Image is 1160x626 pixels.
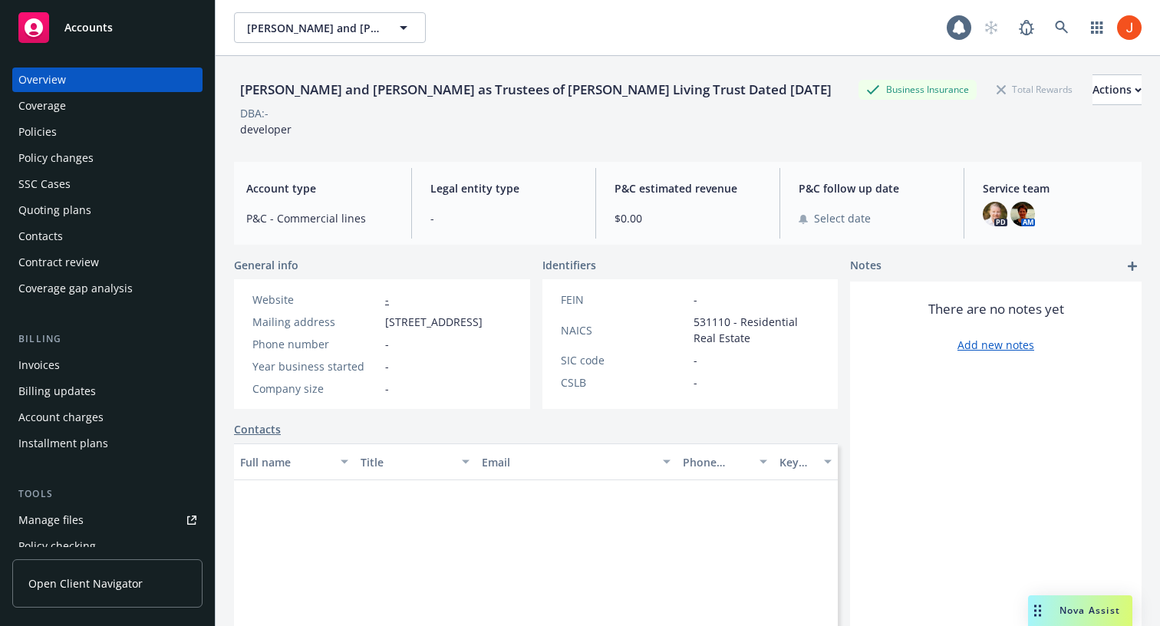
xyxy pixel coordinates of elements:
div: Mailing address [252,314,379,330]
a: Contract review [12,250,203,275]
div: CSLB [561,374,687,390]
span: - [385,358,389,374]
div: Key contact [779,454,815,470]
div: Business Insurance [858,80,977,99]
a: Installment plans [12,431,203,456]
a: Invoices [12,353,203,377]
span: - [694,374,697,390]
div: Total Rewards [989,80,1080,99]
a: Account charges [12,405,203,430]
span: - [694,292,697,308]
a: Report a Bug [1011,12,1042,43]
span: [STREET_ADDRESS] [385,314,483,330]
button: Full name [234,443,354,480]
div: Overview [18,68,66,92]
button: Nova Assist [1028,595,1132,626]
button: [PERSON_NAME] and [PERSON_NAME] as Trustees of [PERSON_NAME] Living Trust Dated [DATE] [234,12,426,43]
div: Title [361,454,452,470]
span: P&C - Commercial lines [246,210,393,226]
div: Manage files [18,508,84,532]
div: Contacts [18,224,63,249]
img: photo [1117,15,1142,40]
div: Policy changes [18,146,94,170]
span: $0.00 [615,210,761,226]
div: Policies [18,120,57,144]
a: Add new notes [957,337,1034,353]
div: Company size [252,381,379,397]
span: developer [240,122,292,137]
a: Policy checking [12,534,203,558]
a: Contacts [234,421,281,437]
span: 531110 - Residential Real Estate [694,314,820,346]
button: Phone number [677,443,773,480]
div: Phone number [683,454,750,470]
span: - [385,381,389,397]
div: Billing updates [18,379,96,404]
div: Email [482,454,654,470]
span: Identifiers [542,257,596,273]
div: Full name [240,454,331,470]
button: Title [354,443,475,480]
a: add [1123,257,1142,275]
a: Coverage gap analysis [12,276,203,301]
span: [PERSON_NAME] and [PERSON_NAME] as Trustees of [PERSON_NAME] Living Trust Dated [DATE] [247,20,380,36]
span: General info [234,257,298,273]
div: Billing [12,331,203,347]
span: - [694,352,697,368]
a: Overview [12,68,203,92]
div: Contract review [18,250,99,275]
a: Policy changes [12,146,203,170]
div: Policy checking [18,534,96,558]
span: - [430,210,577,226]
img: photo [1010,202,1035,226]
button: Email [476,443,677,480]
a: - [385,292,389,307]
span: Nova Assist [1059,604,1120,617]
span: Open Client Navigator [28,575,143,591]
span: Legal entity type [430,180,577,196]
a: Quoting plans [12,198,203,222]
a: Manage files [12,508,203,532]
div: Website [252,292,379,308]
div: SSC Cases [18,172,71,196]
div: Installment plans [18,431,108,456]
div: Quoting plans [18,198,91,222]
div: [PERSON_NAME] and [PERSON_NAME] as Trustees of [PERSON_NAME] Living Trust Dated [DATE] [234,80,838,100]
div: Tools [12,486,203,502]
a: Search [1046,12,1077,43]
span: There are no notes yet [928,300,1064,318]
span: P&C follow up date [799,180,945,196]
span: Accounts [64,21,113,34]
div: Account charges [18,405,104,430]
a: SSC Cases [12,172,203,196]
span: Service team [983,180,1129,196]
button: Actions [1092,74,1142,105]
div: Invoices [18,353,60,377]
div: Coverage gap analysis [18,276,133,301]
span: P&C estimated revenue [615,180,761,196]
div: Drag to move [1028,595,1047,626]
div: NAICS [561,322,687,338]
a: Accounts [12,6,203,49]
a: Billing updates [12,379,203,404]
div: Year business started [252,358,379,374]
span: - [385,336,389,352]
span: Notes [850,257,882,275]
a: Switch app [1082,12,1112,43]
div: Actions [1092,75,1142,104]
a: Contacts [12,224,203,249]
span: Account type [246,180,393,196]
div: Phone number [252,336,379,352]
a: Policies [12,120,203,144]
a: Coverage [12,94,203,118]
img: photo [983,202,1007,226]
div: Coverage [18,94,66,118]
div: SIC code [561,352,687,368]
button: Key contact [773,443,838,480]
a: Start snowing [976,12,1007,43]
div: DBA: - [240,105,269,121]
div: FEIN [561,292,687,308]
span: Select date [814,210,871,226]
